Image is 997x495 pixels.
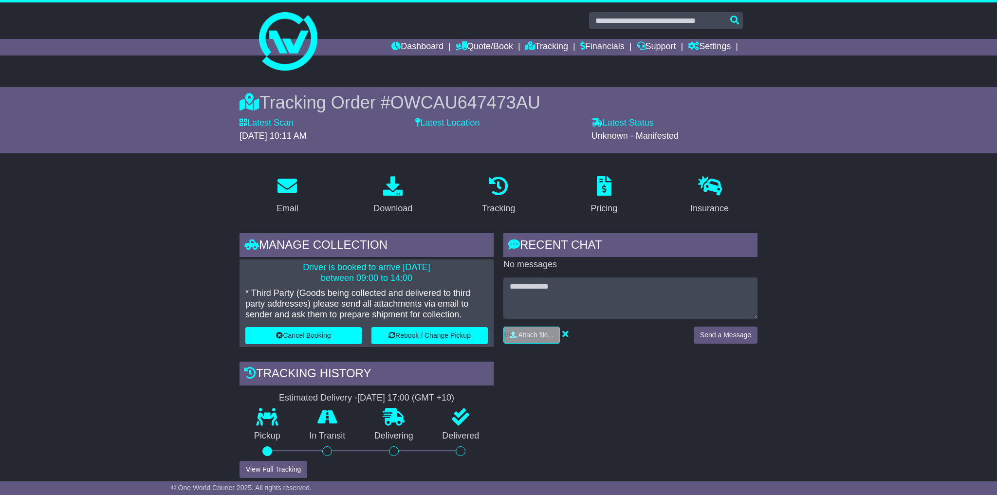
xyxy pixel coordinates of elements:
[591,202,617,215] div: Pricing
[240,461,307,478] button: View Full Tracking
[637,39,676,55] a: Support
[240,233,494,259] div: Manage collection
[482,202,515,215] div: Tracking
[456,39,513,55] a: Quote/Book
[295,431,360,441] p: In Transit
[245,327,362,344] button: Cancel Booking
[690,202,729,215] div: Insurance
[240,118,294,128] label: Latest Scan
[373,202,412,215] div: Download
[415,118,480,128] label: Latest Location
[245,262,488,283] p: Driver is booked to arrive [DATE] between 09:00 to 14:00
[367,173,419,219] a: Download
[270,173,305,219] a: Email
[240,131,307,141] span: [DATE] 10:11 AM
[240,431,295,441] p: Pickup
[591,118,654,128] label: Latest Status
[688,39,731,55] a: Settings
[277,202,298,215] div: Email
[390,92,540,112] span: OWCAU647473AU
[357,393,454,403] div: [DATE] 17:00 (GMT +10)
[360,431,428,441] p: Delivering
[240,92,757,113] div: Tracking Order #
[476,173,521,219] a: Tracking
[684,173,735,219] a: Insurance
[371,327,488,344] button: Rebook / Change Pickup
[391,39,443,55] a: Dashboard
[245,288,488,320] p: * Third Party (Goods being collected and delivered to third party addresses) please send all atta...
[428,431,494,441] p: Delivered
[240,362,494,388] div: Tracking history
[525,39,568,55] a: Tracking
[591,131,679,141] span: Unknown - Manifested
[240,393,494,403] div: Estimated Delivery -
[694,327,757,344] button: Send a Message
[503,233,757,259] div: RECENT CHAT
[171,484,312,492] span: © One World Courier 2025. All rights reserved.
[584,173,624,219] a: Pricing
[503,259,757,270] p: No messages
[580,39,625,55] a: Financials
